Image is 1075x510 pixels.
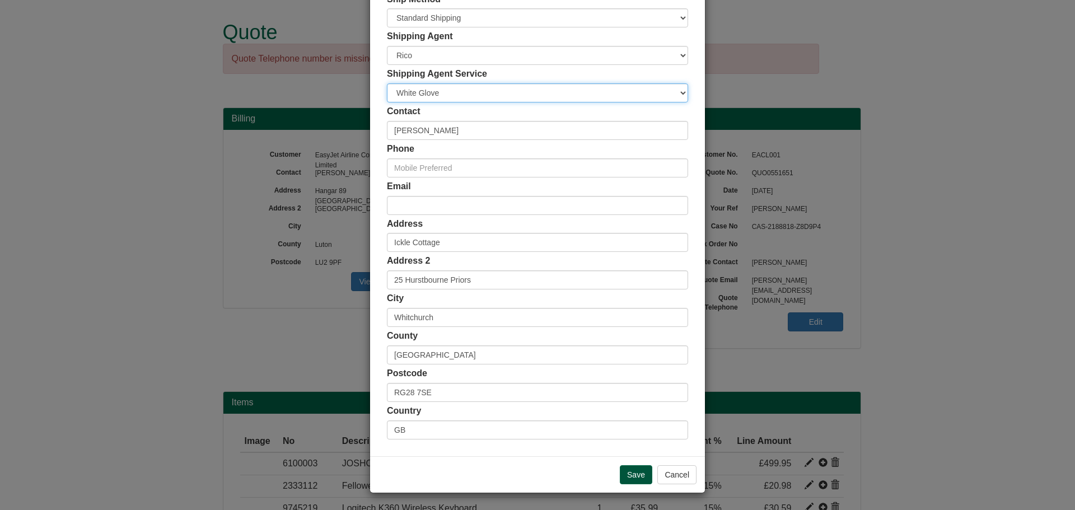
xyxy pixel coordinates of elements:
label: Country [387,405,421,418]
button: Cancel [657,465,697,484]
label: Contact [387,105,420,118]
label: Address [387,218,423,231]
label: County [387,330,418,343]
label: Postcode [387,367,427,380]
label: Phone [387,143,414,156]
label: Shipping Agent Service [387,68,487,81]
label: Address 2 [387,255,430,268]
input: Mobile Preferred [387,158,688,177]
label: City [387,292,404,305]
input: Save [620,465,652,484]
label: Shipping Agent [387,30,453,43]
label: Email [387,180,411,193]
